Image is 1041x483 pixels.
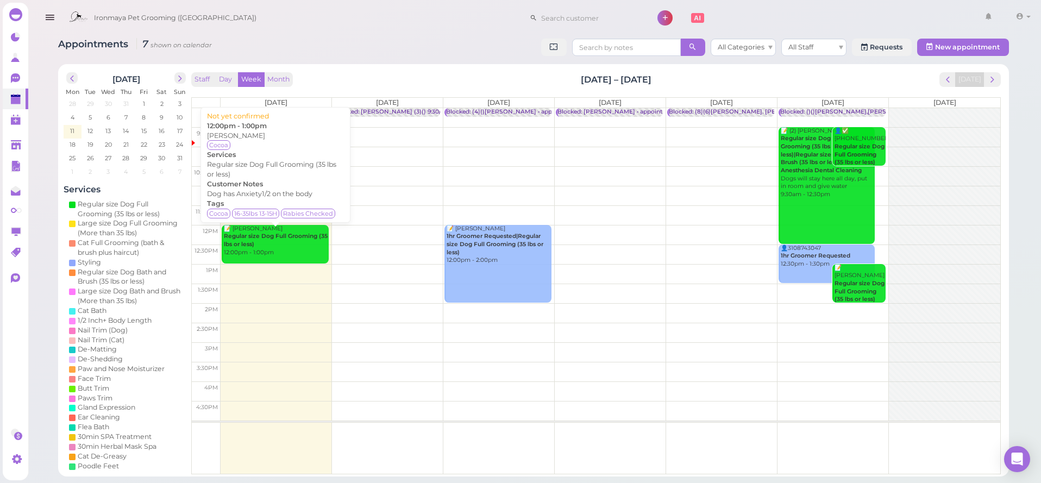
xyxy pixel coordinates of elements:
[788,43,813,51] span: All Staff
[122,140,130,149] span: 21
[142,99,146,109] span: 1
[281,209,335,218] span: Rabies Checked
[123,167,129,177] span: 4
[265,98,287,106] span: [DATE]
[159,99,165,109] span: 2
[121,88,131,96] span: Thu
[207,189,344,199] div: Dog has Anxiety1/2 on the body
[537,9,643,27] input: Search customer
[207,150,236,159] b: Services
[376,98,399,106] span: [DATE]
[669,108,881,116] div: Blocked: (8)(6)[PERSON_NAME]. [PERSON_NAME] Off Kai • appointment
[446,225,551,265] div: 📝 [PERSON_NAME] 12:00pm - 2:00pm
[104,140,113,149] span: 20
[195,247,218,254] span: 12:30pm
[224,233,328,248] b: Regular size Dog Full Grooming (35 lbs or less)
[104,153,112,163] span: 27
[64,184,189,195] h4: Services
[1004,446,1030,472] div: Open Intercom Messenger
[198,286,218,293] span: 1:30pm
[710,98,733,106] span: [DATE]
[196,404,218,411] span: 4:30pm
[141,112,147,122] span: 8
[232,209,279,218] span: 16-35lbs 13-15H
[834,264,886,312] div: 📝 [PERSON_NAME] 1:00pm - 2:00pm
[205,345,218,352] span: 3pm
[175,140,184,149] span: 24
[781,135,873,174] b: Regular size Dog Full Grooming (35 lbs or less)|Regular size Dog Bath and Brush (35 lbs or less)|...
[157,153,166,163] span: 30
[123,112,129,122] span: 7
[205,306,218,313] span: 2pm
[122,126,130,136] span: 14
[105,167,111,177] span: 3
[207,140,230,150] span: Cocoa
[87,167,93,177] span: 2
[78,384,109,393] div: Butt Trim
[207,131,344,150] div: [PERSON_NAME]
[140,88,148,96] span: Fri
[780,244,875,268] div: 👤3108743047 12:30pm - 1:30pm
[70,112,76,122] span: 4
[174,88,185,96] span: Sun
[207,180,263,188] b: Customer Notes
[94,3,256,33] span: Ironmaya Pet Grooming ([GEOGRAPHIC_DATA])
[78,316,152,325] div: 1/2 Inch+ Body Length
[159,167,165,177] span: 6
[223,225,329,257] div: 📝 [PERSON_NAME] 12:00pm - 1:00pm
[78,218,183,238] div: Large size Dog Full Grooming (More than 35 lbs)
[176,126,184,136] span: 17
[852,39,912,56] a: Requests
[487,98,510,106] span: [DATE]
[150,41,212,49] small: shown on calendar
[68,153,77,163] span: 25
[939,72,956,87] button: prev
[933,98,956,106] span: [DATE]
[78,354,123,364] div: De-Shedding
[335,108,511,116] div: Blocked: [PERSON_NAME] (3)() 9:30/10:00/1:30 • appointment
[557,108,678,116] div: Blocked: [PERSON_NAME] • appointment
[204,384,218,391] span: 4pm
[572,39,681,56] input: Search by notes
[68,140,77,149] span: 18
[101,88,115,96] span: Wed
[935,43,1000,51] span: New appointment
[78,422,109,432] div: Flea Bath
[203,228,218,235] span: 12pm
[780,108,1029,116] div: Blocked: ()()[PERSON_NAME],[PERSON_NAME],[PERSON_NAME] • [PERSON_NAME]
[87,112,93,122] span: 5
[780,127,875,199] div: 📝 (2) [PERSON_NAME] Dogs will stay here all day, put in room and give water 9:30am - 12:30pm
[86,140,95,149] span: 19
[78,238,183,258] div: Cat Full Grooming (bath & brush plus haircut)
[140,140,148,149] span: 22
[917,39,1009,56] button: New appointment
[78,432,152,442] div: 30min SPA Treatment
[599,98,622,106] span: [DATE]
[984,72,1001,87] button: next
[104,99,113,109] span: 30
[86,126,94,136] span: 12
[78,442,156,451] div: 30min Herbal Mask Spa
[212,72,239,87] button: Day
[177,99,183,109] span: 3
[58,38,131,49] span: Appointments
[121,153,130,163] span: 28
[238,72,265,87] button: Week
[104,126,112,136] span: 13
[86,153,95,163] span: 26
[136,38,212,49] i: 7
[159,112,165,122] span: 9
[78,325,128,335] div: Nail Trim (Dog)
[781,252,850,259] b: 1hr Groomer Requested
[78,412,120,422] div: Ear Cleaning
[85,88,96,96] span: Tue
[821,98,844,106] span: [DATE]
[156,88,167,96] span: Sat
[264,72,293,87] button: Month
[139,153,148,163] span: 29
[78,451,127,461] div: Cat De-Greasy
[78,403,135,412] div: Gland Expression
[78,286,183,306] div: Large size Dog Bath and Brush (More than 35 lbs)
[718,43,764,51] span: All Categories
[176,153,184,163] span: 31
